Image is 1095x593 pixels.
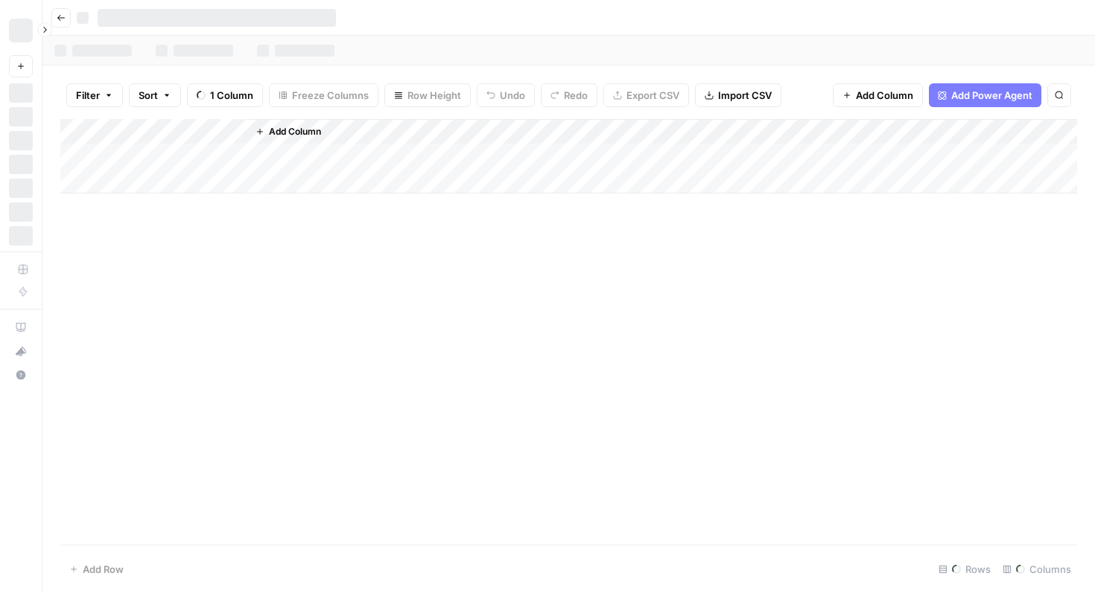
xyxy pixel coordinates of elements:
button: Row Height [384,83,471,107]
span: Freeze Columns [292,88,369,103]
div: Rows [933,557,997,581]
button: Undo [477,83,535,107]
span: Row Height [407,88,461,103]
button: Export CSV [603,83,689,107]
span: Add Row [83,562,124,577]
div: Columns [997,557,1077,581]
div: What's new? [10,340,32,362]
button: Redo [541,83,597,107]
span: Filter [76,88,100,103]
span: Sort [139,88,158,103]
span: Redo [564,88,588,103]
span: Add Power Agent [951,88,1032,103]
button: Add Column [833,83,923,107]
button: Add Row [60,557,133,581]
span: Import CSV [718,88,772,103]
button: Filter [66,83,123,107]
button: Freeze Columns [269,83,378,107]
button: 1 Column [187,83,263,107]
span: Export CSV [626,88,679,103]
a: AirOps Academy [9,315,33,339]
button: Add Column [250,122,327,141]
button: Add Power Agent [929,83,1041,107]
span: Add Column [856,88,913,103]
button: Help + Support [9,363,33,387]
span: Undo [500,88,525,103]
button: What's new? [9,339,33,363]
button: Import CSV [695,83,781,107]
span: 1 Column [210,88,253,103]
span: Add Column [269,125,321,138]
button: Sort [129,83,181,107]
